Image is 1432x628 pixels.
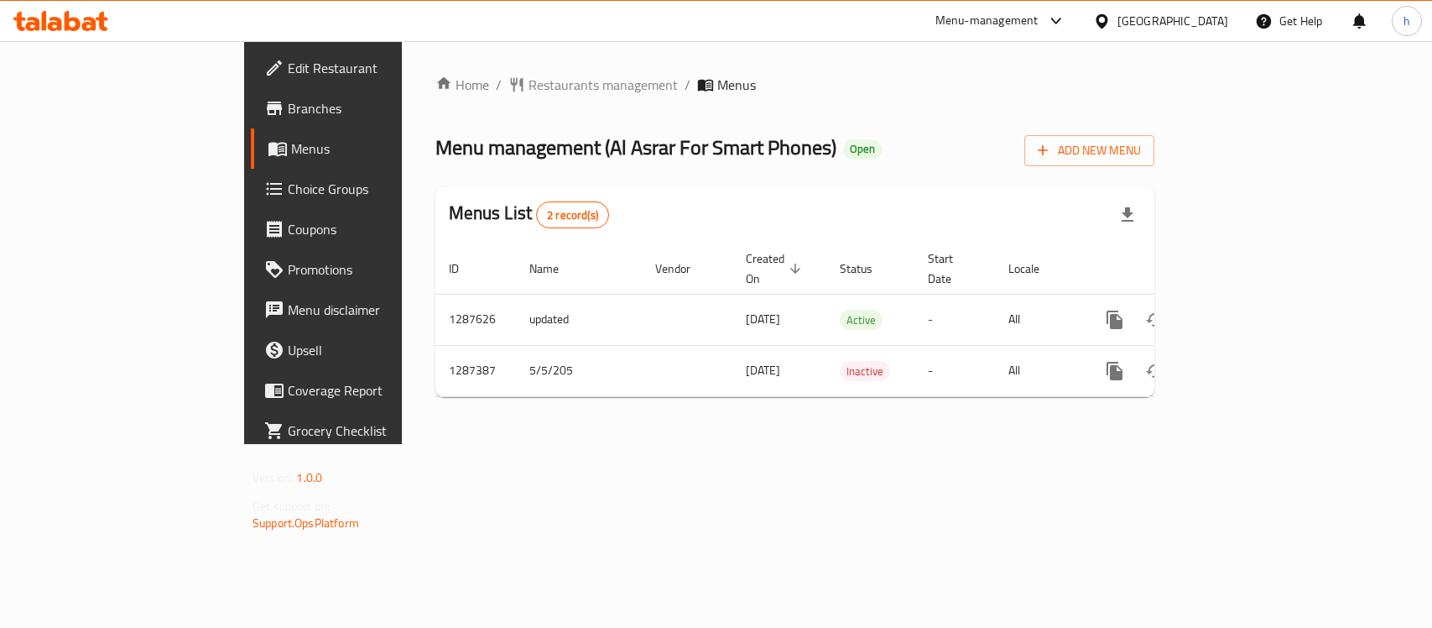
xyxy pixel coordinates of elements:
[435,243,1269,397] table: enhanced table
[843,139,882,160] div: Open
[840,259,894,279] span: Status
[288,380,470,400] span: Coverage Report
[717,75,756,95] span: Menus
[928,249,975,289] span: Start Date
[296,467,322,489] span: 1.0.0
[914,294,995,345] td: -
[496,75,502,95] li: /
[251,48,483,88] a: Edit Restaurant
[251,169,483,209] a: Choice Groups
[253,467,294,489] span: Version:
[746,249,806,289] span: Created On
[288,219,470,239] span: Coupons
[251,411,483,451] a: Grocery Checklist
[251,330,483,370] a: Upsell
[508,75,678,95] a: Restaurants management
[1095,300,1135,340] button: more
[288,421,470,441] span: Grocery Checklist
[288,179,470,199] span: Choice Groups
[435,128,836,166] span: Menu management ( Al Asrar For Smart Phones )
[516,294,642,345] td: updated
[995,345,1081,396] td: All
[1403,12,1410,30] span: h
[1024,135,1154,166] button: Add New Menu
[1081,243,1269,295] th: Actions
[288,300,470,320] span: Menu disclaimer
[251,128,483,169] a: Menus
[251,290,483,330] a: Menu disclaimer
[1038,140,1141,161] span: Add New Menu
[1095,351,1135,391] button: more
[1107,195,1148,235] div: Export file
[1135,351,1175,391] button: Change Status
[935,11,1039,31] div: Menu-management
[516,345,642,396] td: 5/5/205
[840,362,890,381] span: Inactive
[843,142,882,156] span: Open
[536,201,609,228] div: Total records count
[685,75,690,95] li: /
[537,207,608,223] span: 2 record(s)
[288,259,470,280] span: Promotions
[746,308,780,330] span: [DATE]
[449,259,481,279] span: ID
[251,88,483,128] a: Branches
[288,58,470,78] span: Edit Restaurant
[914,345,995,396] td: -
[253,512,359,534] a: Support.OpsPlatform
[1117,12,1228,30] div: [GEOGRAPHIC_DATA]
[288,98,470,118] span: Branches
[746,359,780,381] span: [DATE]
[840,361,890,381] div: Inactive
[529,259,581,279] span: Name
[449,201,609,228] h2: Menus List
[840,311,883,330] span: Active
[291,139,470,159] span: Menus
[251,249,483,290] a: Promotions
[253,495,330,517] span: Get support on:
[995,294,1081,345] td: All
[655,259,712,279] span: Vendor
[529,75,678,95] span: Restaurants management
[1008,259,1061,279] span: Locale
[1135,300,1175,340] button: Change Status
[251,370,483,411] a: Coverage Report
[288,340,470,360] span: Upsell
[251,209,483,249] a: Coupons
[435,75,1154,95] nav: breadcrumb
